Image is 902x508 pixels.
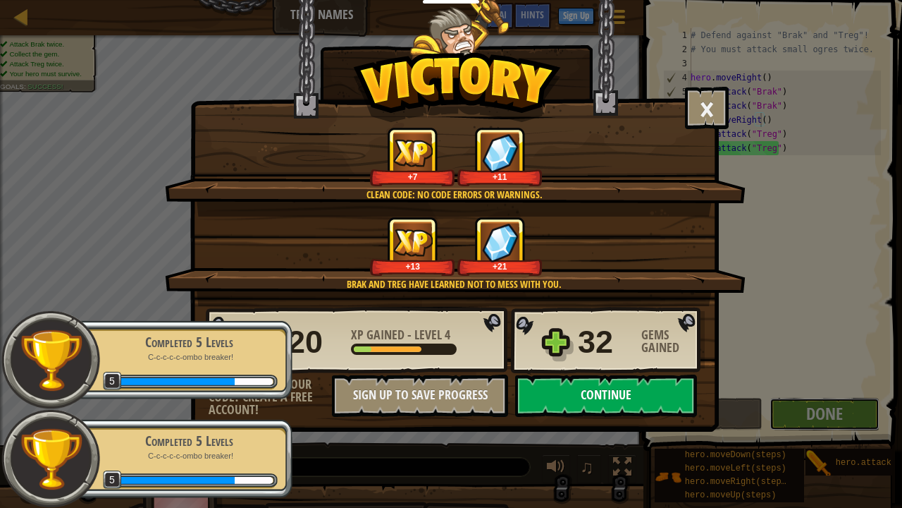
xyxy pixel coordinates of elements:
div: +11 [460,171,540,182]
img: Victory [353,52,561,123]
p: C-c-c-c-c-ombo breaker! [100,451,278,461]
div: Gems Gained [641,329,705,354]
div: 32 [578,320,633,365]
div: 20 [288,320,342,365]
span: 5 [103,471,122,490]
div: Completed 5 Levels [100,431,278,451]
img: trophy.png [19,328,83,392]
div: Brak and Treg have learned not to mess with you. [232,277,676,291]
div: Completed 5 Levels [100,332,278,352]
span: XP Gained [351,326,407,344]
span: Level [412,326,445,344]
button: Continue [515,375,697,417]
div: Clean code: no code errors or warnings. [232,188,676,202]
img: Gems Gained [482,223,519,262]
img: XP Gained [393,139,433,167]
button: × [685,87,729,129]
div: +13 [373,261,452,272]
span: 5 [103,372,122,391]
div: +21 [460,261,540,272]
span: 4 [445,326,450,344]
img: trophy.png [19,427,83,491]
img: XP Gained [393,229,433,256]
img: Gems Gained [482,133,519,172]
div: - [351,329,450,341]
button: Sign Up to Save Progress [332,375,508,417]
p: C-c-c-c-c-ombo breaker! [100,352,278,363]
div: +7 [373,171,452,182]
